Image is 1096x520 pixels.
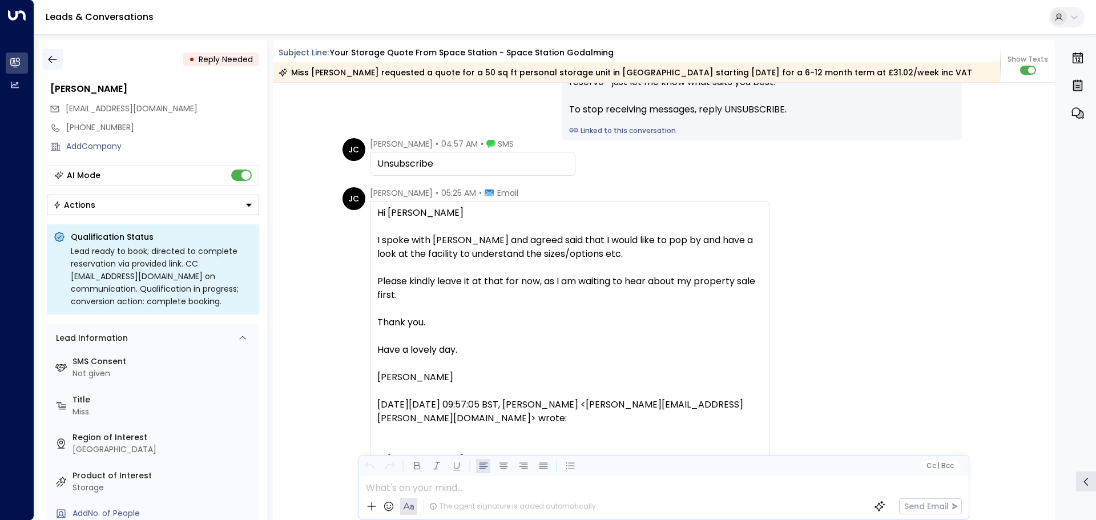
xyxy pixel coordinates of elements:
div: Lead ready to book; directed to complete reservation via provided link. CC [EMAIL_ADDRESS][DOMAIN... [71,245,252,308]
div: Unsubscribe [377,157,568,171]
button: Redo [382,459,397,473]
label: Product of Interest [72,470,255,482]
div: I spoke with [PERSON_NAME] and agreed said that I would like to pop by and have a look at the fac... [377,233,762,261]
span: [EMAIL_ADDRESS][DOMAIN_NAME] [66,103,198,114]
button: Actions [47,195,259,215]
span: janecw1@yahoo.co.uk [66,103,198,115]
div: [PERSON_NAME] [50,82,259,96]
span: Email [497,187,518,199]
a: Linked to this conversation [569,126,955,136]
div: AI Mode [67,170,100,181]
span: • [436,138,438,150]
span: SMS [498,138,514,150]
span: Cc Bcc [926,462,953,470]
a: Leads & Conversations [46,10,154,23]
div: [PERSON_NAME] [377,370,762,384]
div: AddCompany [66,140,259,152]
div: Button group with a nested menu [47,195,259,215]
div: Actions [53,200,95,210]
div: Your storage quote from Space Station - Space Station Godalming [330,47,614,59]
span: • [436,187,438,199]
div: • [189,49,195,70]
div: [DATE][DATE] 09:57:05 BST, [PERSON_NAME] <[PERSON_NAME][EMAIL_ADDRESS][PERSON_NAME][DOMAIN_NAME]>... [377,398,762,425]
div: The agent signature is added automatically [429,501,596,511]
span: Reply Needed [199,54,253,65]
div: [GEOGRAPHIC_DATA] [72,444,255,455]
div: Have a lovely day. [377,343,762,357]
div: Lead Information [52,332,128,344]
div: Not given [72,368,255,380]
div: Storage [72,482,255,494]
label: Region of Interest [72,432,255,444]
div: [PHONE_NUMBER] [66,122,259,134]
p: Qualification Status [71,231,252,243]
div: Thank you. [377,316,762,329]
div: JC [342,138,365,161]
span: | [937,462,940,470]
span: Show Texts [1008,54,1048,65]
span: [PERSON_NAME] [370,138,433,150]
label: Title [72,394,255,406]
span: 05:25 AM [441,187,476,199]
span: • [479,187,482,199]
label: SMS Consent [72,356,255,368]
div: Miss [PERSON_NAME] requested a quote for a 50 sq ft personal storage unit in [GEOGRAPHIC_DATA] st... [279,67,972,78]
span: 04:57 AM [441,138,478,150]
div: Hi [PERSON_NAME] [377,206,762,220]
div: Please kindly leave it at that for now, as I am waiting to hear about my property sale first. [377,275,762,302]
span: Subject Line: [279,47,329,58]
div: JC [342,187,365,210]
button: Undo [362,459,377,473]
span: [PERSON_NAME] [370,187,433,199]
div: Miss [72,406,255,418]
span: • [481,138,483,150]
div: AddNo. of People [72,507,255,519]
button: Cc|Bcc [921,461,958,471]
